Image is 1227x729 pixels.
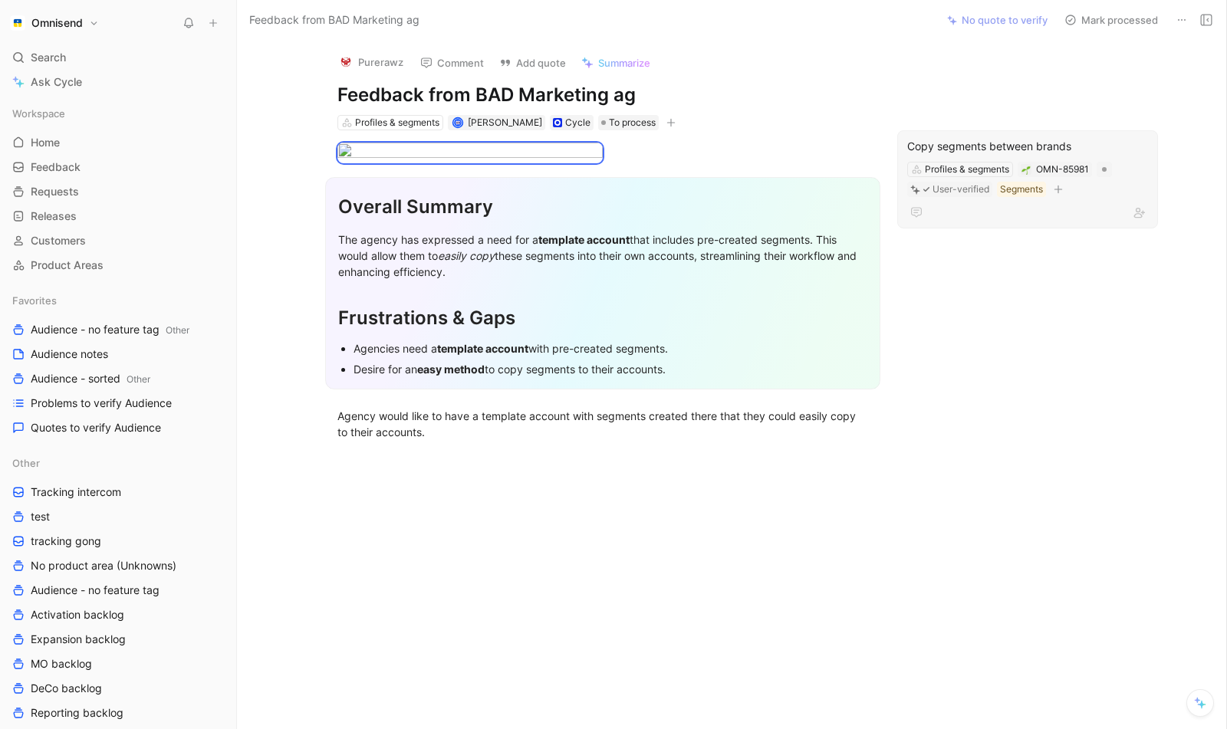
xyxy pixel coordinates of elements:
[1021,166,1031,175] img: 🌱
[1000,182,1043,197] div: Segments
[6,677,230,700] a: DeCo backlog
[31,534,101,549] span: tracking gong
[6,318,230,341] a: Audience - no feature tagOther
[31,420,161,435] span: Quotes to verify Audience
[354,340,867,356] div: Agencies need a with pre-created segments.
[925,162,1009,177] div: Profiles & segments
[6,156,230,179] a: Feedback
[933,182,989,197] div: User-verified
[12,293,57,308] span: Favorites
[6,71,230,94] a: Ask Cycle
[6,229,230,252] a: Customers
[337,143,603,163] img: image.png
[1021,164,1031,175] button: 🌱
[31,16,83,30] h1: Omnisend
[565,115,590,130] div: Cycle
[31,135,60,150] span: Home
[31,371,150,387] span: Audience - sorted
[6,481,230,504] a: Tracking intercom
[6,12,103,34] button: OmnisendOmnisend
[338,193,867,221] div: Overall Summary
[31,396,172,411] span: Problems to verify Audience
[31,632,126,647] span: Expansion backlog
[6,603,230,626] a: Activation backlog
[31,705,123,721] span: Reporting backlog
[127,373,150,385] span: Other
[355,115,439,130] div: Profiles & segments
[338,304,867,332] div: Frustrations & Gaps
[6,701,230,724] a: Reporting backlog
[337,83,868,107] h1: Feedback from BAD Marketing ag
[1036,162,1089,177] div: OMN-85981
[6,102,230,125] div: Workspace
[906,49,1149,97] p: Agency would like to have a template account with segments created there that they could easily c...
[12,106,65,121] span: Workspace
[31,184,79,199] span: Requests
[6,628,230,651] a: Expansion backlog
[574,52,657,74] button: Summarize
[6,367,230,390] a: Audience - sortedOther
[31,322,189,338] span: Audience - no feature tag
[492,52,573,74] button: Add quote
[6,452,230,475] div: Other
[453,119,462,127] img: avatar
[609,115,656,130] span: To process
[31,73,82,91] span: Ask Cycle
[31,346,108,362] span: Audience notes
[354,361,867,377] div: Desire for an to copy segments to their accounts.
[6,530,230,553] a: tracking gong
[31,509,50,524] span: test
[166,324,189,336] span: Other
[31,233,86,248] span: Customers
[6,652,230,675] a: MO backlog
[6,505,230,528] a: test
[12,455,40,471] span: Other
[1058,9,1165,31] button: Mark processed
[338,54,354,70] img: logo
[6,392,230,415] a: Problems to verify Audience
[438,249,495,262] em: easily copy
[6,416,230,439] a: Quotes to verify Audience
[417,363,485,376] strong: easy method
[6,579,230,602] a: Audience - no feature tag
[10,15,25,31] img: Omnisend
[31,656,92,672] span: MO backlog
[1065,109,1153,130] button: Remove quote
[31,681,102,696] span: DeCo backlog
[413,52,491,74] button: Comment
[6,46,230,69] div: Search
[6,131,230,154] a: Home
[6,254,230,277] a: Product Areas
[598,115,659,130] div: To process
[331,51,410,74] button: logoPurerawz
[31,607,124,622] span: Activation backlog
[598,56,650,70] span: Summarize
[969,109,1065,130] button: Change request
[338,232,867,280] div: The agency has expressed a need for a that includes pre-created segments. This would allow them t...
[538,233,630,246] strong: template account
[337,408,868,440] div: Agency would like to have a template account with segments created there that they could easily c...
[31,258,104,273] span: Product Areas
[6,554,230,577] a: No product area (Unknowns)
[437,342,528,355] strong: template account
[907,137,1148,156] div: Copy segments between brands
[940,9,1054,31] button: No quote to verify
[6,180,230,203] a: Requests
[468,117,542,128] span: [PERSON_NAME]
[897,109,969,130] button: Edit quote
[31,159,81,175] span: Feedback
[31,209,77,224] span: Releases
[31,484,121,500] span: Tracking intercom
[249,11,419,29] span: Feedback from BAD Marketing ag
[31,558,176,573] span: No product area (Unknowns)
[6,205,230,228] a: Releases
[31,48,66,67] span: Search
[6,343,230,366] a: Audience notes
[6,289,230,312] div: Favorites
[31,583,160,598] span: Audience - no feature tag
